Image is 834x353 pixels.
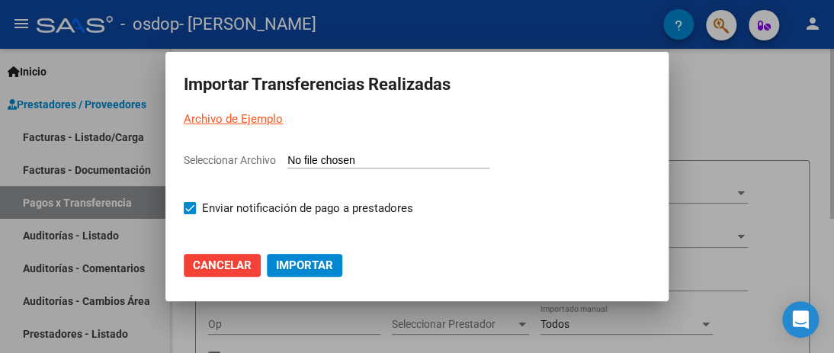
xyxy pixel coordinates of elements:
span: Enviar notificación de pago a prestadores [202,199,413,217]
a: Archivo de Ejemplo [184,112,283,126]
button: Importar [267,254,342,277]
span: Seleccionar Archivo [184,154,276,166]
button: Cancelar [184,254,261,277]
div: Open Intercom Messenger [782,301,819,338]
span: Importar [276,258,333,272]
span: Cancelar [193,258,252,272]
h2: Importar Transferencias Realizadas [184,70,650,99]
